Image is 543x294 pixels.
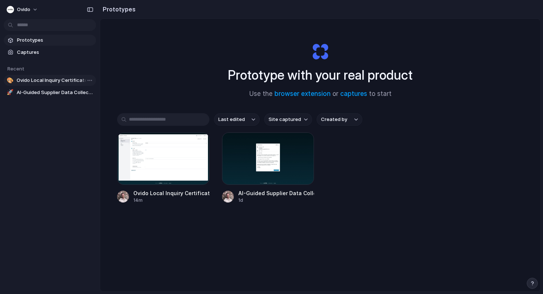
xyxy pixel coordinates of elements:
[222,132,314,204] a: AI-Guided Supplier Data CollectionAI-Guided Supplier Data Collection1d
[7,89,14,96] div: 🚀
[269,116,301,123] span: Site captured
[218,116,245,123] span: Last edited
[238,189,314,197] div: AI-Guided Supplier Data Collection
[4,75,96,86] a: 🎨Ovido Local Inquiry Certificate Management
[133,189,209,197] div: Ovido Local Inquiry Certificate Management
[4,47,96,58] a: Captures
[7,77,14,84] div: 🎨
[238,197,314,204] div: 1d
[100,5,136,14] h2: Prototypes
[228,65,413,85] h1: Prototype with your real product
[340,90,367,97] a: captures
[264,113,312,126] button: Site captured
[17,49,93,56] span: Captures
[17,37,93,44] span: Prototypes
[274,90,331,97] a: browser extension
[321,116,347,123] span: Created by
[17,89,93,96] span: AI-Guided Supplier Data Collection
[117,132,209,204] a: Ovido Local Inquiry Certificate ManagementOvido Local Inquiry Certificate Management14m
[4,4,42,15] button: Ovido
[17,77,93,84] span: Ovido Local Inquiry Certificate Management
[133,197,209,204] div: 14m
[4,87,96,98] a: 🚀AI-Guided Supplier Data Collection
[317,113,362,126] button: Created by
[249,89,392,99] span: Use the or to start
[214,113,260,126] button: Last edited
[4,35,96,46] a: Prototypes
[7,66,24,72] span: Recent
[17,6,30,13] span: Ovido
